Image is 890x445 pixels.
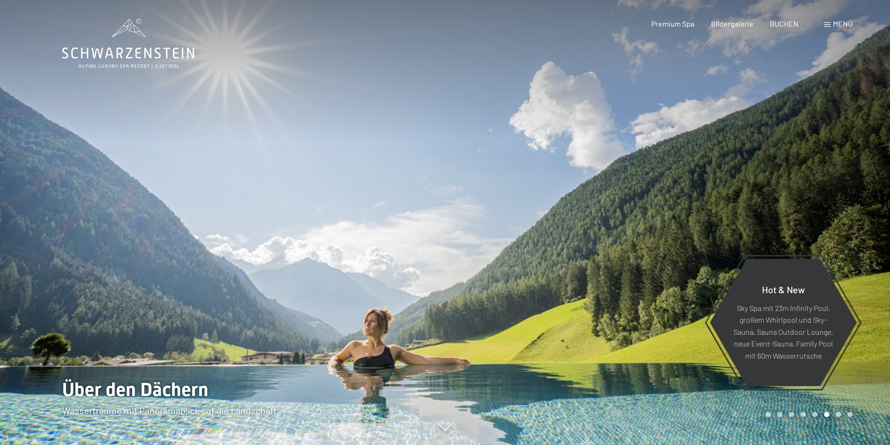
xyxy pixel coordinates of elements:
[812,412,818,417] div: Carousel Page 5
[651,19,694,28] a: Premium Spa
[770,19,798,28] a: BUCHEN
[733,302,834,361] p: Sky Spa mit 23m Infinity Pool, großem Whirlpool und Sky-Sauna, Sauna Outdoor Lounge, neue Event-S...
[766,412,771,417] div: Carousel Page 1
[789,412,794,417] div: Carousel Page 3
[777,412,783,417] div: Carousel Page 2
[847,412,853,417] div: Carousel Page 8
[824,412,829,417] div: Carousel Page 6 (Current Slide)
[711,19,754,28] a: Bildergalerie
[801,412,806,417] div: Carousel Page 4
[836,412,841,417] div: Carousel Page 7
[762,283,805,295] span: Hot & New
[833,19,853,28] span: Menü
[762,412,853,417] div: Carousel Pagination
[709,258,857,387] a: Hot & New Sky Spa mit 23m Infinity Pool, großem Whirlpool und Sky-Sauna, Sauna Outdoor Lounge, ne...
